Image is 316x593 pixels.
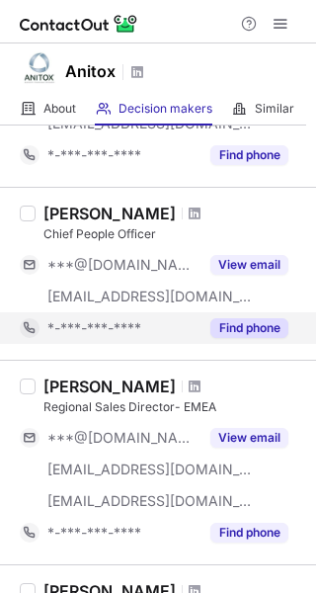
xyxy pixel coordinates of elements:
div: [PERSON_NAME] [43,377,176,396]
span: ***@[DOMAIN_NAME] [47,429,198,447]
span: ***@[DOMAIN_NAME] [47,256,198,274]
span: Decision makers [118,101,212,117]
span: Similar [255,101,294,117]
span: [EMAIL_ADDRESS][DOMAIN_NAME] [47,288,253,305]
img: 3a2878943ba59e596493cdd2041c73cb [20,48,59,88]
div: [PERSON_NAME] [43,204,176,223]
div: Chief People Officer [43,225,304,243]
h1: Anitox [65,59,116,83]
button: Reveal Button [210,255,288,275]
button: Reveal Button [210,523,288,543]
span: About [43,101,76,117]
img: ContactOut v5.3.10 [20,12,138,36]
span: [EMAIL_ADDRESS][DOMAIN_NAME] [47,461,253,478]
button: Reveal Button [210,145,288,165]
div: Regional Sales Director- EMEA [43,398,304,416]
span: [EMAIL_ADDRESS][DOMAIN_NAME] [47,492,253,510]
button: Reveal Button [210,318,288,338]
button: Reveal Button [210,428,288,448]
